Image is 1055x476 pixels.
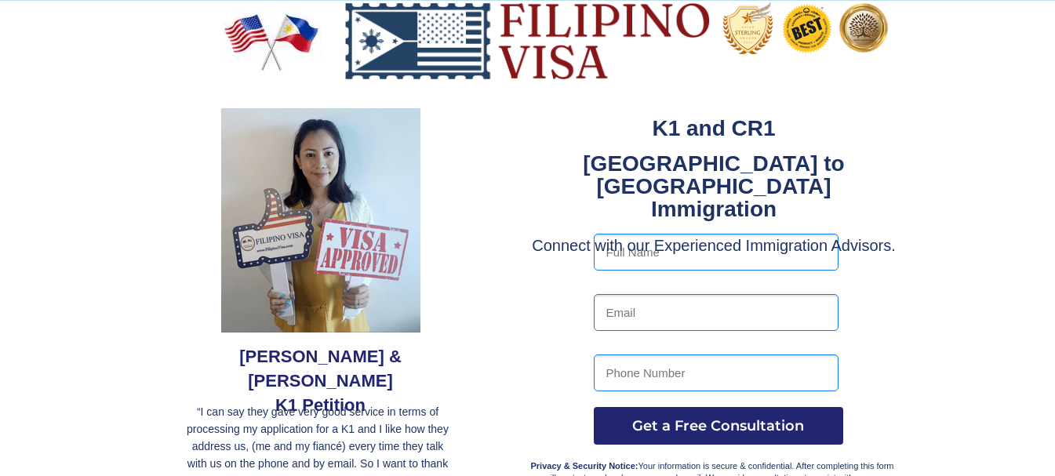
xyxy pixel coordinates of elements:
input: Email [594,294,839,331]
span: Connect with our Experienced Immigration Advisors. [532,237,896,254]
button: Get a Free Consultation [594,407,843,445]
strong: K1 and CR1 [652,116,775,140]
strong: [GEOGRAPHIC_DATA] to [GEOGRAPHIC_DATA] Immigration [583,151,844,221]
input: Phone Number [594,354,839,391]
span: [PERSON_NAME] & [PERSON_NAME] K1 Petition [239,347,402,415]
input: Full Name [594,234,839,271]
span: Get a Free Consultation [594,417,843,434]
strong: Privacy & Security Notice: [531,461,638,471]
